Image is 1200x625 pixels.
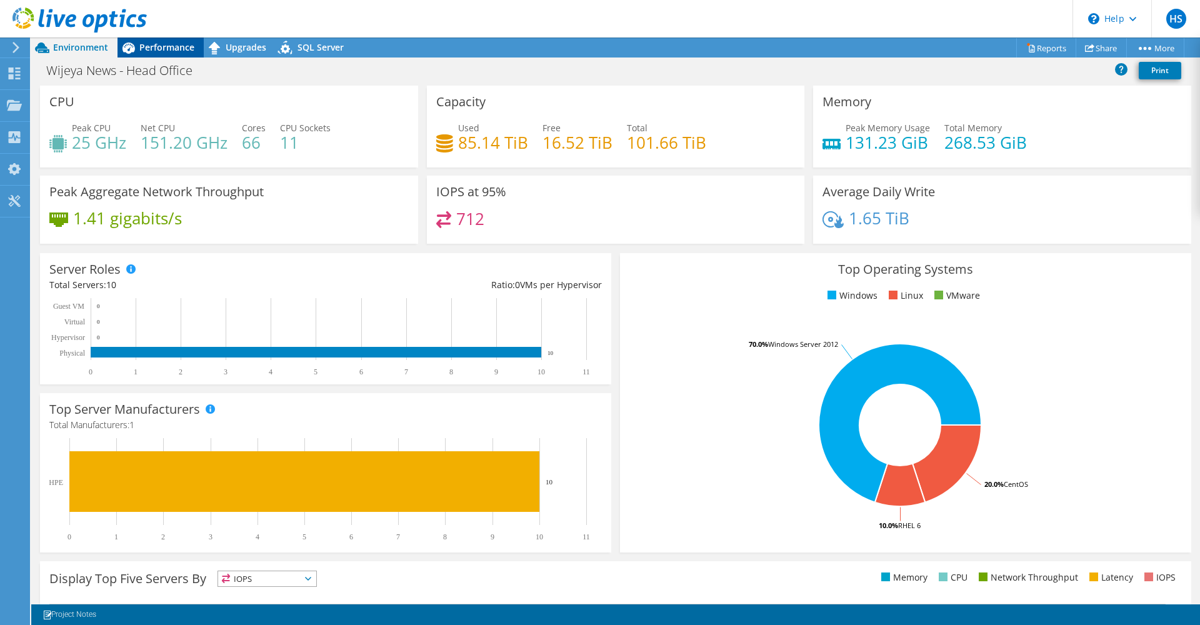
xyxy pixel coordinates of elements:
[106,279,116,291] span: 10
[824,289,877,302] li: Windows
[396,532,400,541] text: 7
[404,367,408,376] text: 7
[349,532,353,541] text: 6
[49,478,63,487] text: HPE
[49,185,264,199] h3: Peak Aggregate Network Throughput
[822,95,871,109] h3: Memory
[536,532,543,541] text: 10
[436,185,506,199] h3: IOPS at 95%
[984,479,1004,489] tspan: 20.0%
[1004,479,1028,489] tspan: CentOS
[458,136,528,149] h4: 85.14 TiB
[49,262,121,276] h3: Server Roles
[242,122,266,134] span: Cores
[67,532,71,541] text: 0
[53,302,84,311] text: Guest VM
[537,367,545,376] text: 10
[97,319,100,325] text: 0
[456,212,484,226] h4: 712
[49,402,200,416] h3: Top Server Manufacturers
[898,521,921,530] tspan: RHEL 6
[443,532,447,541] text: 8
[629,262,1182,276] h3: Top Operating Systems
[849,211,909,225] h4: 1.65 TiB
[256,532,259,541] text: 4
[314,367,317,376] text: 5
[134,367,137,376] text: 1
[515,279,520,291] span: 0
[749,339,768,349] tspan: 70.0%
[494,367,498,376] text: 9
[51,333,85,342] text: Hypervisor
[73,211,182,225] h4: 1.41 gigabits/s
[1141,571,1176,584] li: IOPS
[242,136,266,149] h4: 66
[89,367,92,376] text: 0
[49,95,74,109] h3: CPU
[359,367,363,376] text: 6
[326,278,602,292] div: Ratio: VMs per Hypervisor
[944,122,1002,134] span: Total Memory
[53,41,108,53] span: Environment
[141,122,175,134] span: Net CPU
[280,122,331,134] span: CPU Sockets
[582,367,590,376] text: 11
[141,136,227,149] h4: 151.20 GHz
[976,571,1078,584] li: Network Throughput
[97,303,100,309] text: 0
[582,532,590,541] text: 11
[627,136,706,149] h4: 101.66 TiB
[846,122,930,134] span: Peak Memory Usage
[1088,13,1099,24] svg: \n
[1086,571,1133,584] li: Latency
[114,532,118,541] text: 1
[49,418,602,432] h4: Total Manufacturers:
[1076,38,1127,57] a: Share
[179,367,182,376] text: 2
[72,136,126,149] h4: 25 GHz
[59,349,85,357] text: Physical
[768,339,838,349] tspan: Windows Server 2012
[64,317,86,326] text: Virtual
[224,367,227,376] text: 3
[879,521,898,530] tspan: 10.0%
[297,41,344,53] span: SQL Server
[822,185,935,199] h3: Average Daily Write
[436,95,486,109] h3: Capacity
[97,334,100,341] text: 0
[139,41,194,53] span: Performance
[936,571,967,584] li: CPU
[458,122,479,134] span: Used
[41,64,212,77] h1: Wijeya News - Head Office
[944,136,1027,149] h4: 268.53 GiB
[1126,38,1184,57] a: More
[226,41,266,53] span: Upgrades
[72,122,111,134] span: Peak CPU
[129,419,134,431] span: 1
[34,607,105,622] a: Project Notes
[209,532,212,541] text: 3
[302,532,306,541] text: 5
[627,122,647,134] span: Total
[49,278,326,292] div: Total Servers:
[846,136,930,149] h4: 131.23 GiB
[269,367,272,376] text: 4
[1166,9,1186,29] span: HS
[546,478,553,486] text: 10
[886,289,923,302] li: Linux
[931,289,980,302] li: VMware
[491,532,494,541] text: 9
[280,136,331,149] h4: 11
[449,367,453,376] text: 8
[161,532,165,541] text: 2
[542,136,612,149] h4: 16.52 TiB
[1139,62,1181,79] a: Print
[218,571,316,586] span: IOPS
[1016,38,1076,57] a: Reports
[878,571,927,584] li: Memory
[542,122,561,134] span: Free
[547,350,554,356] text: 10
